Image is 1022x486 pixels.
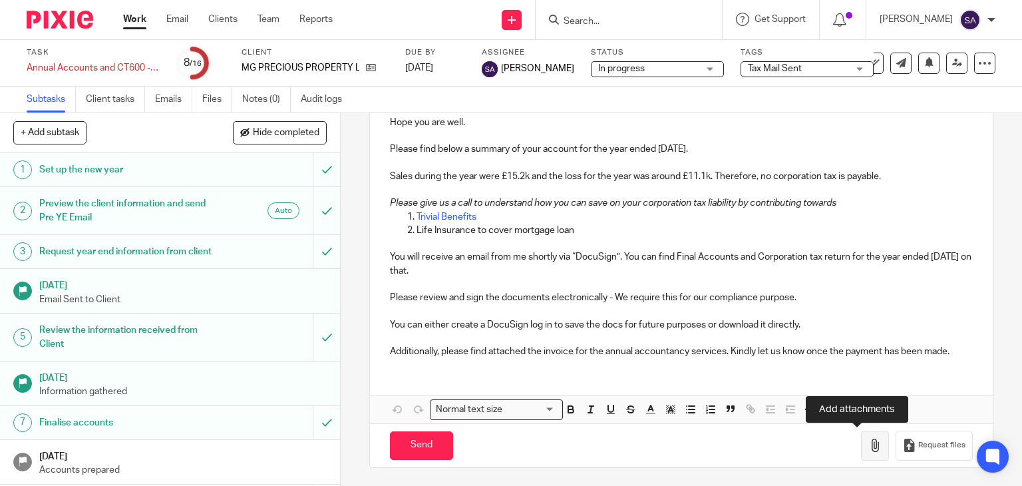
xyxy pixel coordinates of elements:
p: Hope you are well. [390,116,973,129]
span: [DATE] [405,63,433,73]
label: Client [242,47,389,58]
h1: [DATE] [39,447,327,463]
div: 1 [13,160,32,179]
div: 2 [13,202,32,220]
p: You will receive an email from me shortly via “DocuSign”. You can find Final Accounts and Corpora... [390,250,973,278]
label: Task [27,47,160,58]
a: Email [166,13,188,26]
h1: Finalise accounts [39,413,213,433]
span: Tax Mail Sent [748,64,802,73]
input: Search [562,16,682,28]
img: svg%3E [482,61,498,77]
p: Email Sent to Client [39,293,327,306]
div: Search for option [430,399,563,420]
div: 3 [13,242,32,261]
img: Pixie [27,11,93,29]
button: Hide completed [233,121,327,144]
p: Life Insurance to cover mortgage loan [417,224,973,237]
a: Audit logs [301,87,352,113]
h1: [DATE] [39,368,327,385]
h1: Set up the new year [39,160,213,180]
div: Annual Accounts and CT600 - (SPV) [27,61,160,75]
h1: Request year end information from client [39,242,213,262]
h1: [DATE] [39,276,327,292]
label: Status [591,47,724,58]
a: Clients [208,13,238,26]
h1: Review the information received from Client [39,320,213,354]
small: /16 [190,60,202,67]
span: Request files [918,440,965,451]
p: MG PRECIOUS PROPERTY LTD [242,61,359,75]
a: Team [257,13,279,26]
p: [PERSON_NAME] [880,13,953,26]
p: Please find below a summary of your account for the year ended [DATE]. [390,142,973,156]
a: Work [123,13,146,26]
a: Client tasks [86,87,145,113]
img: svg%3E [959,9,981,31]
em: Please give us a call to understand how you can save on your corporation tax liability by contrib... [390,198,836,208]
h1: Preview the client information and send Pre YE Email [39,194,213,228]
p: Sales during the year were £15.2k and the loss for the year was around £11.1k. Therefore, no corp... [390,170,973,183]
input: Search for option [507,403,555,417]
label: Tags [741,47,874,58]
span: In progress [598,64,645,73]
a: Files [202,87,232,113]
div: Auto [267,202,299,219]
div: 5 [13,328,32,347]
button: Request files [896,431,973,461]
button: + Add subtask [13,121,86,144]
p: Additionally, please find attached the invoice for the annual accountancy services. Kindly let us... [390,345,973,358]
a: Trivial Benefits [417,212,476,222]
div: 7 [13,413,32,432]
a: Notes (0) [242,87,291,113]
a: Subtasks [27,87,76,113]
label: Assignee [482,47,574,58]
label: Due by [405,47,465,58]
p: Accounts prepared [39,463,327,477]
span: Get Support [755,15,806,24]
p: Please review and sign the documents electronically - We require this for our compliance purpose. [390,291,973,304]
span: [PERSON_NAME] [501,62,574,75]
a: Emails [155,87,192,113]
a: Reports [299,13,333,26]
span: Normal text size [433,403,506,417]
p: You can either create a DocuSign log in to save the docs for future purposes or download it direc... [390,318,973,332]
input: Send [390,431,453,460]
p: Information gathered [39,385,327,398]
span: Hide completed [253,128,319,138]
div: 8 [184,55,202,71]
